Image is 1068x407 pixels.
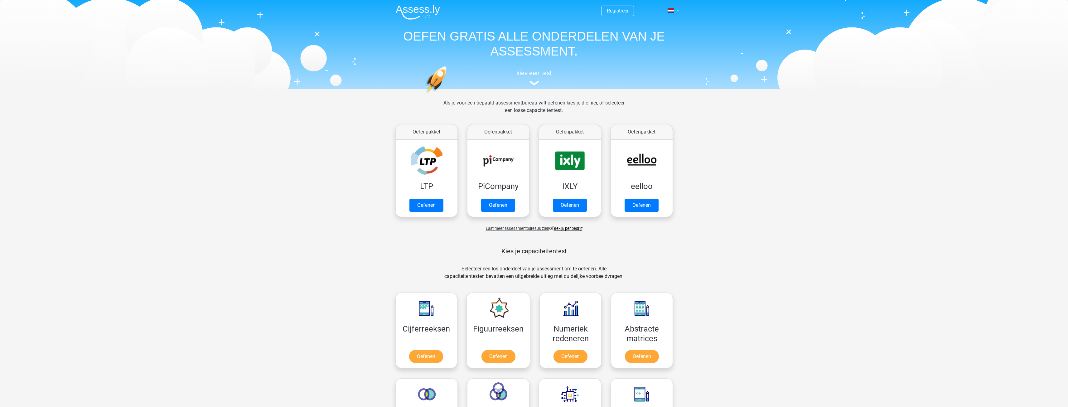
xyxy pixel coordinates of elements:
[486,226,549,231] span: Laat meer assessmentbureaus zien
[553,350,587,363] a: Oefenen
[391,69,678,86] a: kies een test
[391,220,678,232] div: of
[625,199,659,212] a: Oefenen
[396,5,440,20] img: Assessly
[409,199,443,212] a: Oefenen
[529,81,539,85] img: assessment
[438,99,630,122] div: Als je voor een bepaald assessmentbureau wilt oefenen kies je die hier, of selecteer een losse ca...
[607,8,629,14] a: Registreer
[553,199,587,212] a: Oefenen
[401,247,667,255] h5: Kies je capaciteitentest
[438,265,630,288] div: Selecteer een los onderdeel van je assessment om te oefenen. Alle capaciteitentesten bevatten een...
[481,350,515,363] a: Oefenen
[391,29,678,59] h1: OEFEN GRATIS ALLE ONDERDELEN VAN JE ASSESSMENT.
[425,66,471,123] img: oefenen
[409,350,443,363] a: Oefenen
[391,69,678,77] h5: kies een test
[625,350,659,363] a: Oefenen
[554,226,582,231] a: Bekijk per bedrijf
[481,199,515,212] a: Oefenen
